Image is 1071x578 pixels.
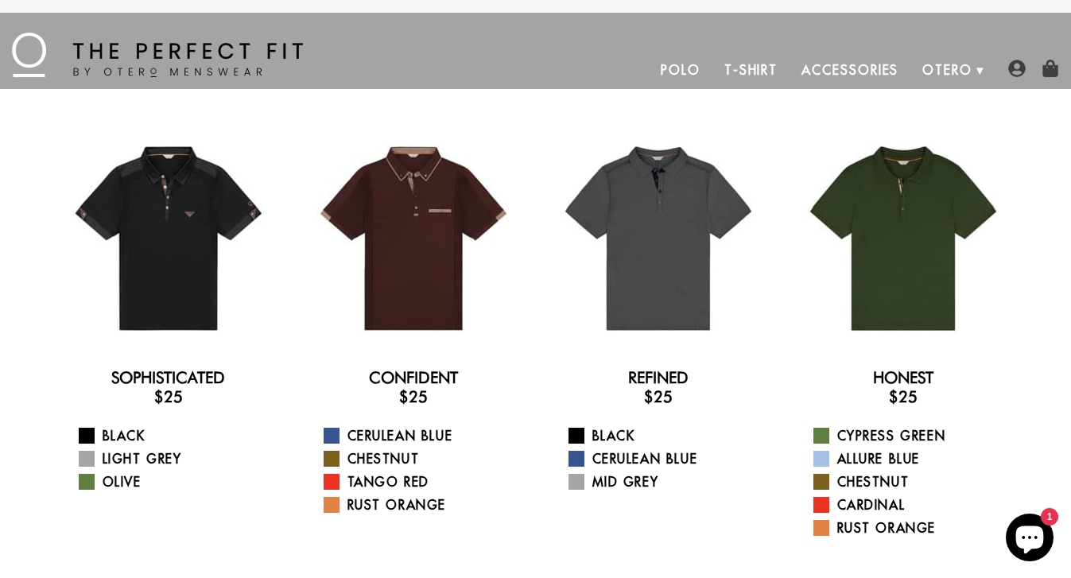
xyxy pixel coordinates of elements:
[324,495,523,514] a: Rust Orange
[910,51,984,89] a: Otero
[813,426,1013,445] a: Cypress Green
[628,368,689,387] a: Refined
[369,368,458,387] a: Confident
[79,449,278,468] a: Light Grey
[12,33,303,77] img: The Perfect Fit - by Otero Menswear - Logo
[79,426,278,445] a: Black
[813,472,1013,491] a: Chestnut
[790,51,910,89] a: Accessories
[649,51,712,89] a: Polo
[873,368,933,387] a: Honest
[712,51,790,89] a: T-Shirt
[1001,514,1058,565] inbox-online-store-chat: Shopify online store chat
[568,449,768,468] a: Cerulean Blue
[324,449,523,468] a: Chestnut
[568,426,768,445] a: Black
[1042,60,1059,77] img: shopping-bag-icon.png
[324,472,523,491] a: Tango Red
[304,387,523,406] h3: $25
[1008,60,1026,77] img: user-account-icon.png
[794,387,1013,406] h3: $25
[813,518,1013,537] a: Rust Orange
[59,387,278,406] h3: $25
[549,387,768,406] h3: $25
[111,368,225,387] a: Sophisticated
[568,472,768,491] a: Mid Grey
[79,472,278,491] a: Olive
[813,495,1013,514] a: Cardinal
[324,426,523,445] a: Cerulean Blue
[813,449,1013,468] a: Allure Blue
